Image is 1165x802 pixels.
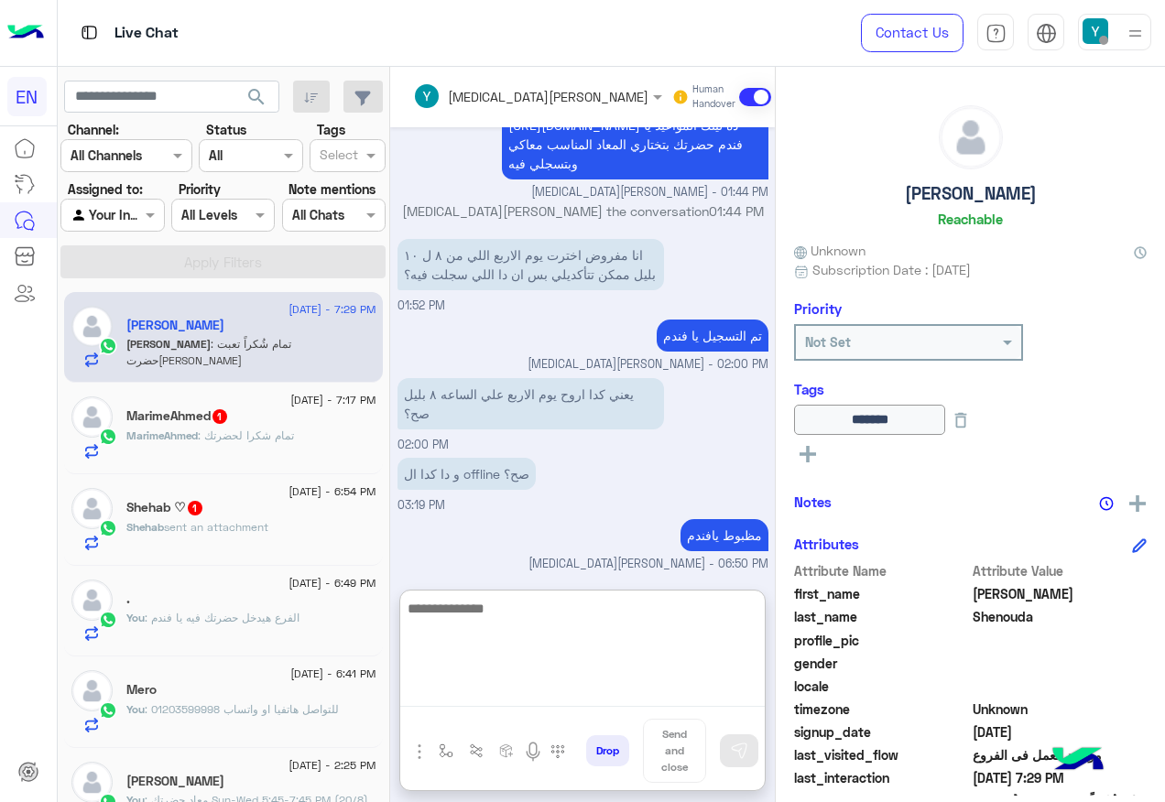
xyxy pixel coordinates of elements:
[794,768,969,787] span: last_interaction
[408,741,430,763] img: send attachment
[794,631,969,650] span: profile_pic
[973,768,1148,787] span: 2025-08-16T16:29:57.295Z
[502,109,768,179] p: 16/8/2025, 1:44 PM
[794,381,1147,397] h6: Tags
[794,584,969,603] span: first_name
[126,500,204,515] h5: Shehab ♡
[794,241,866,260] span: Unknown
[397,378,664,429] p: 16/8/2025, 2:00 PM
[126,591,130,607] h5: .
[71,670,113,711] img: defaultAdmin.png
[1129,495,1146,512] img: add
[973,722,1148,742] span: 2025-08-09T16:30:29.014Z
[462,736,492,766] button: Trigger scenario
[794,536,859,552] h6: Attributes
[397,458,536,490] p: 16/8/2025, 3:19 PM
[60,245,386,278] button: Apply Filters
[973,654,1148,673] span: null
[812,260,971,279] span: Subscription Date : [DATE]
[397,438,449,451] span: 02:00 PM
[145,702,339,716] span: للتواصل هاتفيا او واتساب 01203599998
[99,337,117,355] img: WhatsApp
[973,699,1148,719] span: Unknown
[289,483,376,500] span: [DATE] - 6:54 PM
[492,736,522,766] button: create order
[794,493,832,510] h6: Notes
[71,580,113,621] img: defaultAdmin.png
[469,743,484,758] img: Trigger scenario
[1036,23,1057,44] img: tab
[71,396,113,438] img: defaultAdmin.png
[861,14,964,52] a: Contact Us
[290,666,376,682] span: [DATE] - 6:41 PM
[794,722,969,742] span: signup_date
[126,774,224,789] h5: Omar
[794,745,969,764] span: last_visited_flow
[439,743,453,758] img: select flow
[206,120,246,139] label: Status
[126,520,164,534] span: Shehab
[99,701,117,720] img: WhatsApp
[1099,496,1114,511] img: notes
[973,677,1148,696] span: null
[68,120,119,139] label: Channel:
[973,745,1148,764] span: مواعيد العمل فى الفروع
[245,86,267,108] span: search
[397,239,664,290] p: 16/8/2025, 1:52 PM
[99,428,117,446] img: WhatsApp
[397,498,445,512] span: 03:19 PM
[289,757,376,774] span: [DATE] - 2:25 PM
[680,519,768,551] p: 16/8/2025, 6:50 PM
[643,719,706,783] button: Send and close
[317,120,345,139] label: Tags
[1046,729,1110,793] img: hulul-logo.png
[126,318,224,333] h5: Sandra Shenouda
[692,82,735,112] small: Human Handover
[126,611,145,624] span: You
[531,184,768,201] span: [MEDICAL_DATA][PERSON_NAME] - 01:44 PM
[1083,18,1108,44] img: userImage
[794,699,969,719] span: timezone
[985,23,1007,44] img: tab
[522,741,544,763] img: send voice note
[7,14,44,52] img: Logo
[550,744,565,759] img: make a call
[289,575,376,591] span: [DATE] - 6:49 PM
[198,428,294,442] span: تمام شكرا لحضرتك
[794,607,969,626] span: last_name
[528,356,768,374] span: [MEDICAL_DATA][PERSON_NAME] - 02:00 PM
[973,584,1148,603] span: Sandra
[188,501,202,515] span: 1
[114,21,179,46] p: Live Chat
[78,21,101,44] img: tab
[528,556,768,573] span: [MEDICAL_DATA][PERSON_NAME] - 06:50 PM
[126,337,211,351] span: [PERSON_NAME]
[794,677,969,696] span: locale
[126,682,157,698] h5: Mero
[508,117,743,171] span: [URL][DOMAIN_NAME] ده لينك المواعيد يا فندم حضرتك بتختاري المعاد المناسب معاكي وبتسجلي فيه
[794,654,969,673] span: gender
[905,183,1037,204] h5: [PERSON_NAME]
[794,561,969,580] span: Attribute Name
[71,488,113,529] img: defaultAdmin.png
[99,611,117,629] img: WhatsApp
[431,736,462,766] button: select flow
[99,519,117,537] img: WhatsApp
[730,742,748,760] img: send message
[289,301,376,318] span: [DATE] - 7:29 PM
[164,520,268,534] span: sent an attachment
[234,81,279,120] button: search
[126,428,198,442] span: MarimeAhmed
[397,201,768,221] p: [MEDICAL_DATA][PERSON_NAME] the conversation
[71,306,113,347] img: defaultAdmin.png
[1124,22,1147,45] img: profile
[179,179,221,199] label: Priority
[586,735,629,766] button: Drop
[317,145,358,168] div: Select
[657,320,768,352] p: 16/8/2025, 2:00 PM
[709,203,764,219] span: 01:44 PM
[977,14,1014,52] a: tab
[794,300,842,317] h6: Priority
[7,77,47,116] div: EN
[68,179,143,199] label: Assigned to:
